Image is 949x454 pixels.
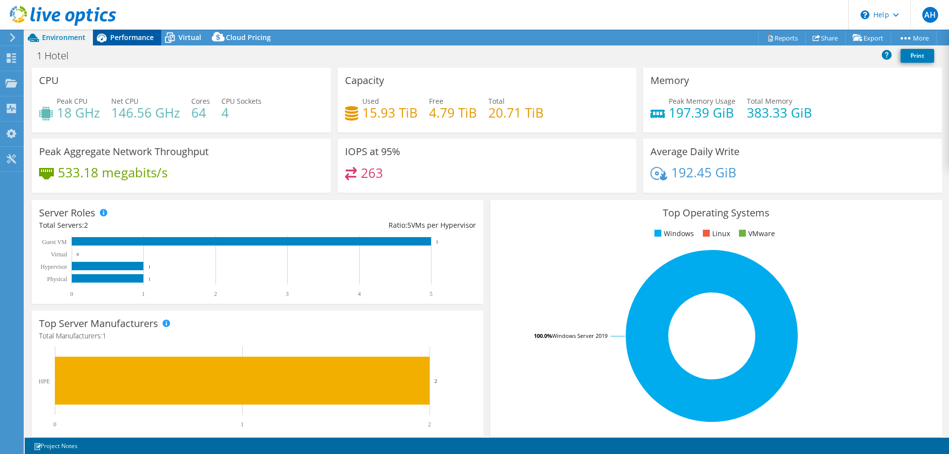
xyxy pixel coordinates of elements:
h3: Peak Aggregate Network Throughput [39,146,209,157]
div: Ratio: VMs per Hypervisor [258,220,476,231]
span: Cloud Pricing [226,33,271,42]
span: CPU Sockets [221,96,261,106]
text: Hypervisor [41,263,67,270]
h4: 533.18 megabits/s [58,167,168,178]
span: Peak CPU [57,96,87,106]
h4: 15.93 TiB [362,107,418,118]
h3: Average Daily Write [650,146,739,157]
li: VMware [736,228,775,239]
h3: Top Server Manufacturers [39,318,158,329]
a: Print [901,49,934,63]
text: 0 [53,421,56,428]
span: Free [429,96,443,106]
h4: 20.71 TiB [488,107,544,118]
h4: 18 GHz [57,107,100,118]
span: 5 [407,220,411,230]
tspan: Windows Server 2019 [552,332,607,339]
h4: 383.33 GiB [747,107,812,118]
text: 0 [77,252,79,257]
svg: \n [861,10,869,19]
text: 2 [428,421,431,428]
h4: 146.56 GHz [111,107,180,118]
a: Reports [758,30,806,45]
span: Used [362,96,379,106]
h4: 263 [361,167,383,178]
text: Virtual [51,251,68,258]
h4: 197.39 GiB [669,107,735,118]
text: 2 [434,378,437,384]
span: Peak Memory Usage [669,96,735,106]
h4: 4 [221,107,261,118]
text: Guest VM [42,239,67,246]
text: 3 [286,290,289,297]
span: AH [922,7,938,23]
span: 2 [84,220,88,230]
span: Total [488,96,505,106]
h4: 64 [191,107,210,118]
a: Share [805,30,846,45]
text: 5 [436,240,438,245]
h3: Capacity [345,75,384,86]
text: 2 [214,290,217,297]
span: Cores [191,96,210,106]
span: Performance [110,33,154,42]
span: Environment [42,33,86,42]
text: Physical [47,276,67,283]
text: 1 [142,290,145,297]
text: HPE [39,378,50,385]
a: Export [845,30,891,45]
text: 1 [148,277,151,282]
span: Total Memory [747,96,792,106]
a: More [891,30,937,45]
tspan: 100.0% [534,332,552,339]
a: Project Notes [27,440,85,452]
span: Net CPU [111,96,138,106]
h3: Top Operating Systems [498,207,935,218]
h4: 4.79 TiB [429,107,477,118]
li: Windows [652,228,694,239]
h1: 1 Hotel [32,50,84,61]
h4: 192.45 GiB [671,167,736,178]
text: 5 [430,290,432,297]
text: 4 [358,290,361,297]
h3: CPU [39,75,59,86]
div: Total Servers: [39,220,258,231]
text: 1 [241,421,244,428]
text: 0 [70,290,73,297]
h3: Server Roles [39,207,95,218]
span: 1 [102,331,106,340]
text: 1 [148,264,151,269]
h3: IOPS at 95% [345,146,400,157]
li: Linux [700,228,730,239]
h4: Total Manufacturers: [39,330,476,341]
h3: Memory [650,75,689,86]
span: Virtual [178,33,201,42]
